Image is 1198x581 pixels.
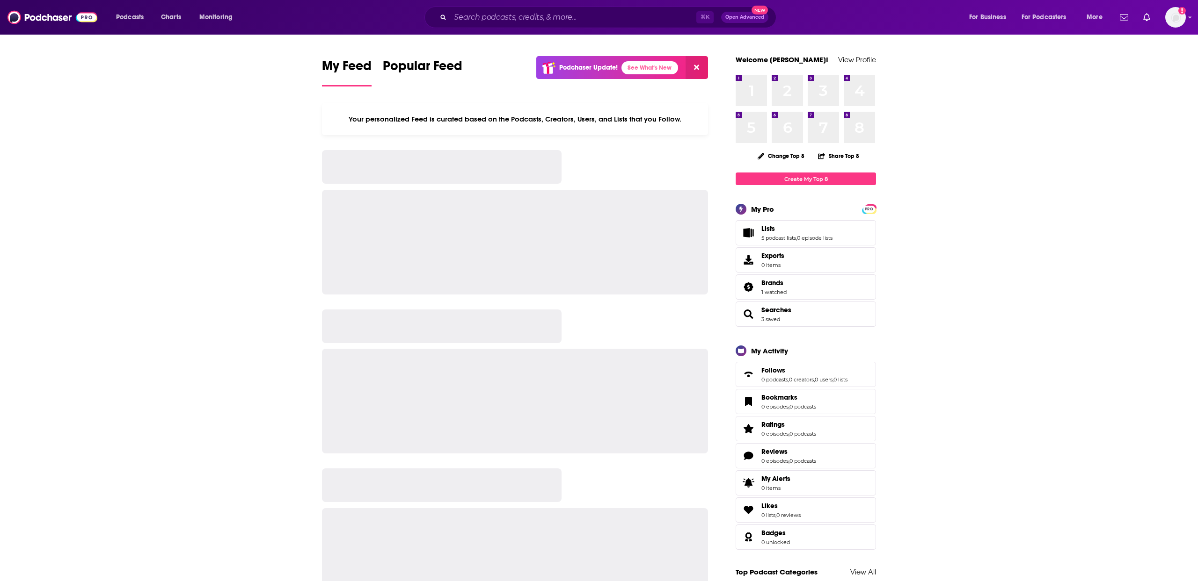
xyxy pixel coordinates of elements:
[739,476,758,489] span: My Alerts
[752,150,810,162] button: Change Top 8
[736,567,818,576] a: Top Podcast Categories
[761,529,786,537] span: Badges
[761,279,787,287] a: Brands
[736,301,876,327] span: Searches
[761,251,784,260] span: Exports
[1087,11,1103,24] span: More
[751,205,774,214] div: My Pro
[761,420,816,429] a: Ratings
[155,10,187,25] a: Charts
[736,389,876,414] span: Bookmarks
[761,393,797,402] span: Bookmarks
[7,8,97,26] a: Podchaser - Follow, Share and Rate Podcasts
[739,395,758,408] a: Bookmarks
[761,224,833,233] a: Lists
[1015,10,1080,25] button: open menu
[797,235,833,241] a: 0 episode lists
[818,147,860,165] button: Share Top 8
[789,430,816,437] a: 0 podcasts
[736,55,828,64] a: Welcome [PERSON_NAME]!
[1178,7,1186,14] svg: Add a profile image
[761,502,801,510] a: Likes
[761,420,785,429] span: Ratings
[739,503,758,516] a: Likes
[110,10,156,25] button: open menu
[736,497,876,523] span: Likes
[761,529,790,537] a: Badges
[796,235,797,241] span: ,
[322,103,708,135] div: Your personalized Feed is curated based on the Podcasts, Creators, Users, and Lists that you Follow.
[739,253,758,266] span: Exports
[761,502,778,510] span: Likes
[775,512,776,518] span: ,
[736,247,876,273] a: Exports
[433,7,785,28] div: Search podcasts, credits, & more...
[761,447,816,456] a: Reviews
[761,485,790,491] span: 0 items
[761,306,791,314] a: Searches
[116,11,144,24] span: Podcasts
[761,393,816,402] a: Bookmarks
[788,376,789,383] span: ,
[761,366,785,374] span: Follows
[736,362,876,387] span: Follows
[850,567,876,576] a: View All
[761,316,780,323] a: 3 saved
[736,443,876,468] span: Reviews
[736,416,876,441] span: Ratings
[621,61,678,74] a: See What's New
[761,474,790,483] span: My Alerts
[761,512,775,518] a: 0 lists
[739,422,758,435] a: Ratings
[1165,7,1186,28] img: User Profile
[725,15,764,20] span: Open Advanced
[736,220,876,245] span: Lists
[739,368,758,381] a: Follows
[761,289,787,295] a: 1 watched
[450,10,696,25] input: Search podcasts, credits, & more...
[761,279,783,287] span: Brands
[193,10,245,25] button: open menu
[863,206,875,213] span: PRO
[736,172,876,185] a: Create My Top 8
[761,224,775,233] span: Lists
[752,6,768,14] span: New
[761,366,847,374] a: Follows
[736,470,876,495] a: My Alerts
[761,376,788,383] a: 0 podcasts
[833,376,847,383] a: 0 lists
[838,55,876,64] a: View Profile
[776,512,801,518] a: 0 reviews
[761,235,796,241] a: 5 podcast lists
[736,274,876,300] span: Brands
[761,458,789,464] a: 0 episodes
[1080,10,1114,25] button: open menu
[761,403,789,410] a: 0 episodes
[199,11,233,24] span: Monitoring
[963,10,1018,25] button: open menu
[761,447,788,456] span: Reviews
[559,64,618,72] p: Podchaser Update!
[383,58,462,86] a: Popular Feed
[1116,9,1132,25] a: Show notifications dropdown
[736,524,876,550] span: Badges
[383,58,462,79] span: Popular Feed
[739,449,758,462] a: Reviews
[789,458,816,464] a: 0 podcasts
[1140,9,1154,25] a: Show notifications dropdown
[739,531,758,544] a: Badges
[789,458,789,464] span: ,
[1022,11,1067,24] span: For Podcasters
[739,280,758,294] a: Brands
[761,539,790,545] a: 0 unlocked
[789,430,789,437] span: ,
[833,376,833,383] span: ,
[1165,7,1186,28] button: Show profile menu
[863,205,875,212] a: PRO
[789,403,789,410] span: ,
[751,346,788,355] div: My Activity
